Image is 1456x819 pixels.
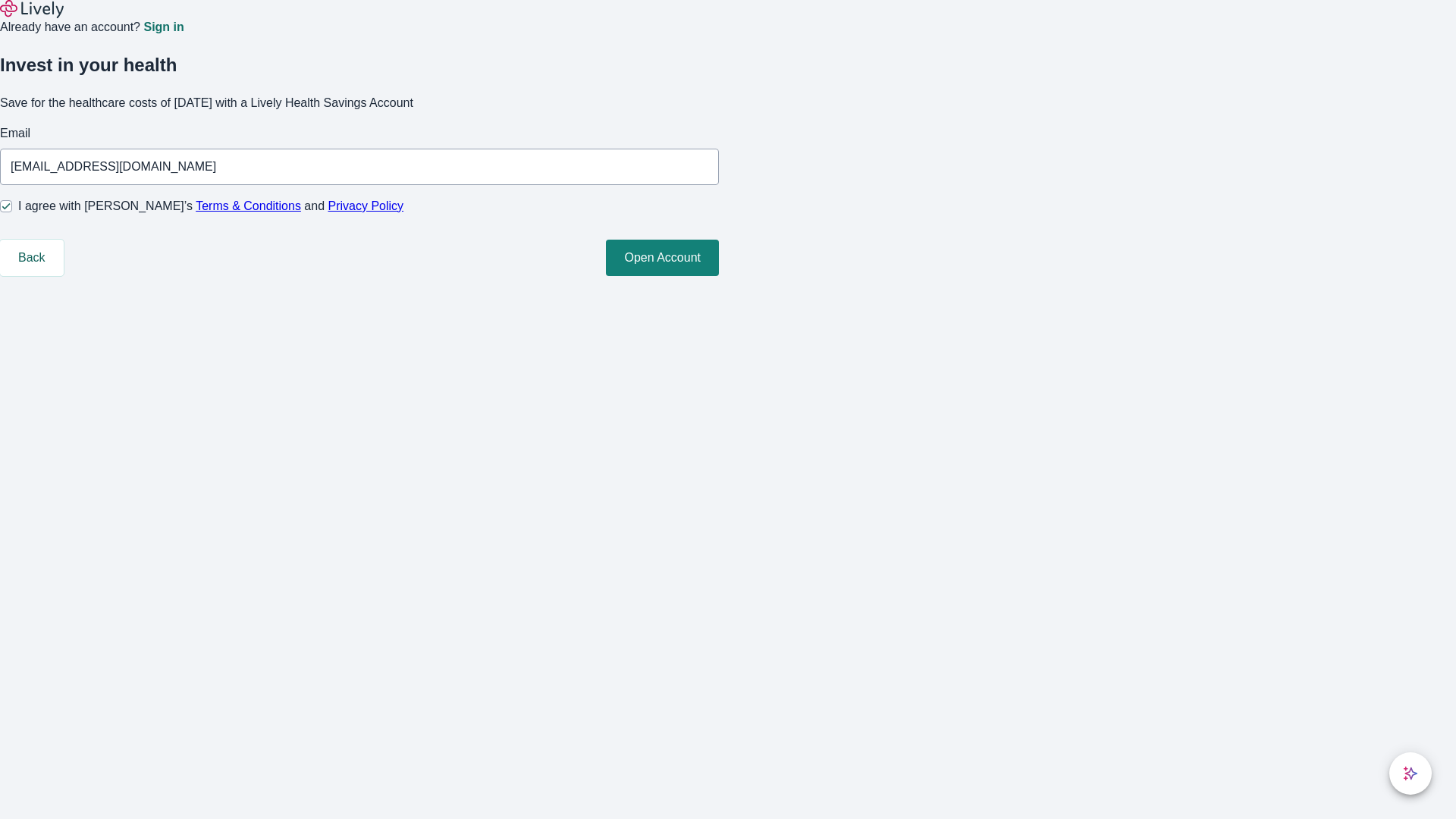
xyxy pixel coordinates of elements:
a: Sign in [143,21,184,33]
span: I agree with [PERSON_NAME]’s and [18,197,403,215]
button: Open Account [606,240,719,276]
a: Privacy Policy [328,199,404,212]
button: chat [1389,752,1432,795]
a: Terms & Conditions [196,199,301,212]
svg: Lively AI Assistant [1403,766,1418,781]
